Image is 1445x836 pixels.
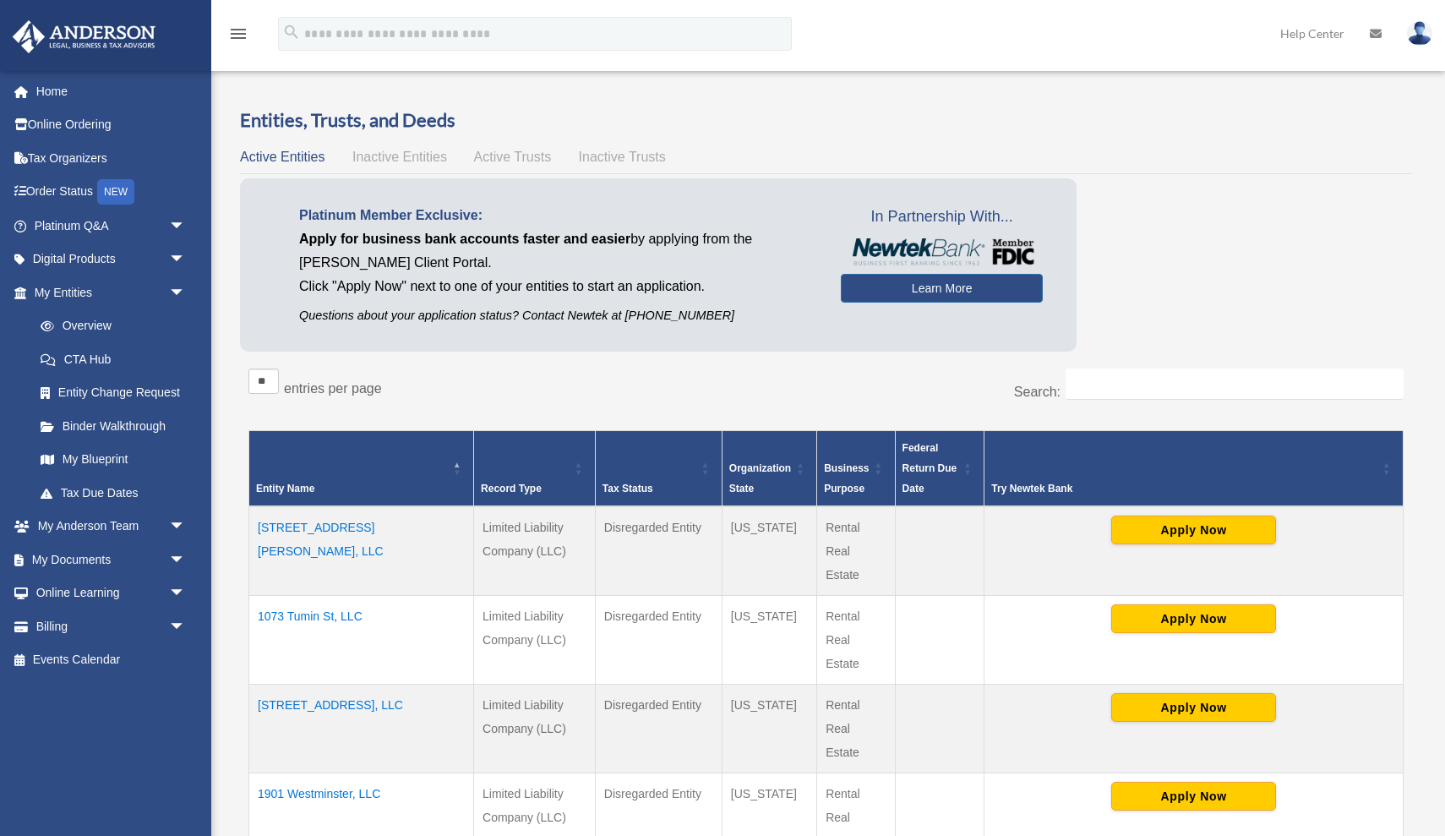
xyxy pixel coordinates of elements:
[722,506,816,596] td: [US_STATE]
[12,643,211,677] a: Events Calendar
[24,476,203,510] a: Tax Due Dates
[849,238,1034,265] img: NewtekBankLogoSM.png
[24,342,203,376] a: CTA Hub
[12,576,211,610] a: Online Learningarrow_drop_down
[579,150,666,164] span: Inactive Trusts
[12,209,211,243] a: Platinum Q&Aarrow_drop_down
[722,431,816,507] th: Organization State: Activate to sort
[169,510,203,544] span: arrow_drop_down
[12,609,211,643] a: Billingarrow_drop_down
[481,483,542,494] span: Record Type
[299,227,815,275] p: by applying from the [PERSON_NAME] Client Portal.
[1407,21,1432,46] img: User Pic
[352,150,447,164] span: Inactive Entities
[817,431,895,507] th: Business Purpose: Activate to sort
[895,431,984,507] th: Federal Return Due Date: Activate to sort
[12,108,211,142] a: Online Ordering
[595,506,722,596] td: Disregarded Entity
[249,685,474,773] td: [STREET_ADDRESS], LLC
[169,543,203,577] span: arrow_drop_down
[24,376,203,410] a: Entity Change Request
[169,609,203,644] span: arrow_drop_down
[595,431,722,507] th: Tax Status: Activate to sort
[841,204,1043,231] span: In Partnership With...
[249,431,474,507] th: Entity Name: Activate to invert sorting
[228,24,248,44] i: menu
[299,305,815,326] p: Questions about your application status? Contact Newtek at [PHONE_NUMBER]
[991,478,1377,499] div: Try Newtek Bank
[474,431,596,507] th: Record Type: Activate to sort
[1111,782,1276,811] button: Apply Now
[824,462,869,494] span: Business Purpose
[299,232,630,246] span: Apply for business bank accounts faster and easier
[12,141,211,175] a: Tax Organizers
[595,685,722,773] td: Disregarded Entity
[817,506,895,596] td: Rental Real Estate
[24,409,203,443] a: Binder Walkthrough
[8,20,161,53] img: Anderson Advisors Platinum Portal
[24,443,203,477] a: My Blueprint
[12,543,211,576] a: My Documentsarrow_drop_down
[299,275,815,298] p: Click "Apply Now" next to one of your entities to start an application.
[169,576,203,611] span: arrow_drop_down
[97,179,134,205] div: NEW
[12,276,203,309] a: My Entitiesarrow_drop_down
[722,685,816,773] td: [US_STATE]
[240,150,324,164] span: Active Entities
[841,274,1043,303] a: Learn More
[24,309,194,343] a: Overview
[256,483,314,494] span: Entity Name
[12,510,211,544] a: My Anderson Teamarrow_drop_down
[169,276,203,310] span: arrow_drop_down
[474,596,596,685] td: Limited Liability Company (LLC)
[1111,604,1276,633] button: Apply Now
[984,431,1404,507] th: Try Newtek Bank : Activate to sort
[603,483,653,494] span: Tax Status
[12,175,211,210] a: Order StatusNEW
[474,685,596,773] td: Limited Liability Company (LLC)
[249,596,474,685] td: 1073 Tumin St, LLC
[595,596,722,685] td: Disregarded Entity
[284,381,382,396] label: entries per page
[729,462,791,494] span: Organization State
[12,74,211,108] a: Home
[1111,516,1276,544] button: Apply Now
[1014,385,1061,399] label: Search:
[240,107,1412,134] h3: Entities, Trusts, and Deeds
[817,685,895,773] td: Rental Real Estate
[299,204,815,227] p: Platinum Member Exclusive:
[169,209,203,243] span: arrow_drop_down
[12,243,211,276] a: Digital Productsarrow_drop_down
[282,23,301,41] i: search
[169,243,203,277] span: arrow_drop_down
[474,150,552,164] span: Active Trusts
[474,506,596,596] td: Limited Liability Company (LLC)
[249,506,474,596] td: [STREET_ADDRESS][PERSON_NAME], LLC
[902,442,957,494] span: Federal Return Due Date
[722,596,816,685] td: [US_STATE]
[817,596,895,685] td: Rental Real Estate
[1111,693,1276,722] button: Apply Now
[228,30,248,44] a: menu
